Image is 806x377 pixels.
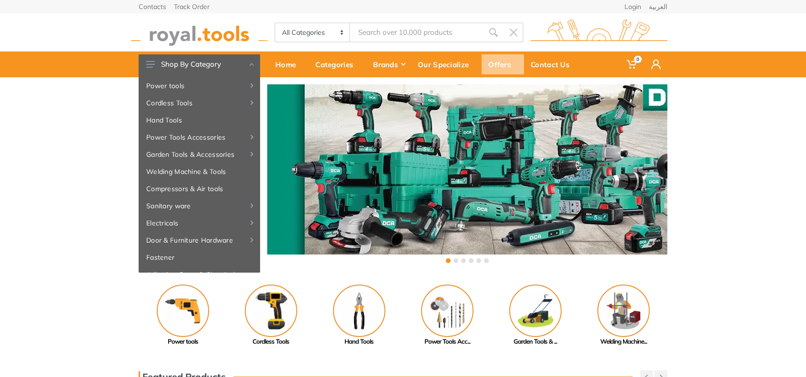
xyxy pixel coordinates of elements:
[139,214,260,232] a: Electricals
[139,163,260,180] a: Welding Machine & Tools
[491,285,579,346] a: Garden Tools & ...
[139,129,260,146] a: Power Tools Accessories
[315,337,403,346] div: Hand Tools
[139,337,227,346] div: Power tools
[411,51,482,77] a: Our Specialize
[579,285,667,346] a: Welding Machine...
[403,337,491,346] div: Power Tools Acc...
[597,285,650,337] img: Royal - Welding Machine & Tools
[482,54,524,74] div: Offers
[139,249,260,266] a: Fastener
[174,3,210,10] a: Track Order
[139,3,166,10] a: Contacts
[421,285,474,337] img: Royal - Power Tools Accessories
[139,266,260,283] a: Adhesive, Spray & Chemical
[269,51,309,77] a: Home
[649,3,667,10] a: العربية
[482,51,524,77] a: Offers
[139,146,260,163] a: Garden Tools & Accessories
[157,285,209,337] img: Royal - Power tools
[531,20,667,46] img: royal.tools Logo
[309,54,366,74] div: Categories
[139,285,227,346] a: Power tools
[227,285,315,346] a: Cordless Tools
[491,337,579,346] div: Garden Tools & ...
[139,94,260,112] a: Cordless Tools
[139,54,260,74] button: Shop By Category
[333,285,385,337] img: Royal - Hand Tools
[245,285,297,337] img: Royal - Cordless Tools
[139,180,260,197] a: Compressors & Air tools
[634,56,642,63] span: 0
[411,54,482,74] div: Our Specialize
[269,54,309,74] div: Home
[620,51,645,77] a: 0
[366,54,411,74] div: Brands
[509,285,562,337] img: Royal - Garden Tools & Accessories
[524,51,583,77] a: Contact Us
[131,20,268,46] img: royal.tools Logo
[227,337,315,346] div: Cordless Tools
[625,3,641,10] a: Login
[524,54,583,74] div: Contact Us
[579,337,667,346] div: Welding Machine...
[139,77,260,94] a: Power tools
[139,197,260,214] a: Sanitary ware
[139,232,260,249] a: Door & Furniture Hardware
[275,23,350,41] select: Category
[315,285,403,346] a: Hand Tools
[350,22,484,42] input: Site search
[309,51,366,77] a: Categories
[139,112,260,129] a: Hand Tools
[403,285,491,346] a: Power Tools Acc...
